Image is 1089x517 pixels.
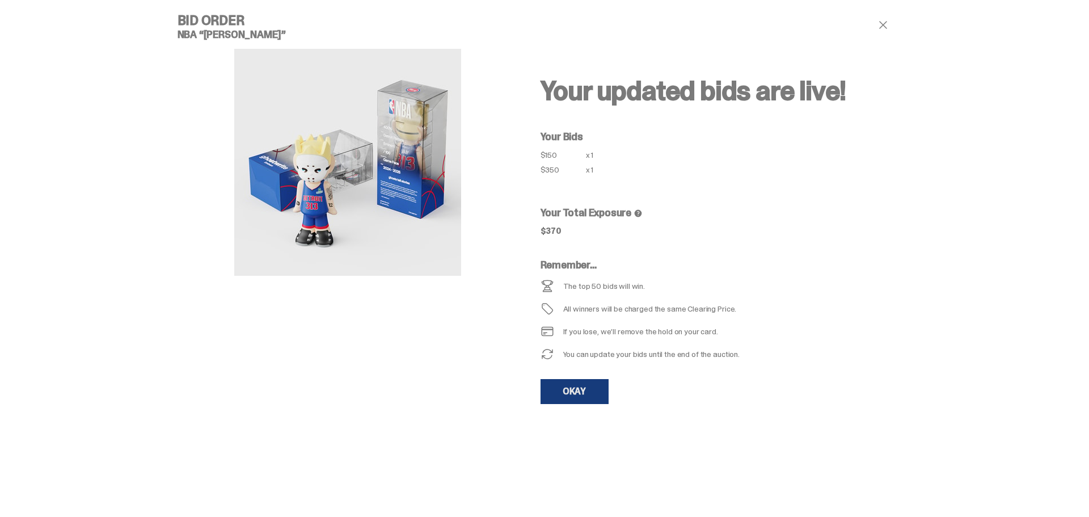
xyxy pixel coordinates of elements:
div: $150 [541,151,586,159]
div: You can update your bids until the end of the auction. [563,350,740,358]
div: x 1 [586,166,604,180]
h5: NBA “[PERSON_NAME]” [178,30,518,40]
div: The top 50 bids will win. [563,282,645,290]
h5: Your Total Exposure [541,208,904,218]
h5: Remember... [541,260,831,270]
div: All winners will be charged the same Clearing Price. [563,305,831,313]
h5: Your Bids [541,132,904,142]
h4: Bid Order [178,14,518,27]
a: OKAY [541,379,609,404]
div: x 1 [586,151,604,166]
div: $370 [541,227,562,235]
h2: Your updated bids are live! [541,77,904,104]
img: product image [234,49,461,276]
div: If you lose, we’ll remove the hold on your card. [563,327,718,335]
div: $350 [541,166,586,174]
